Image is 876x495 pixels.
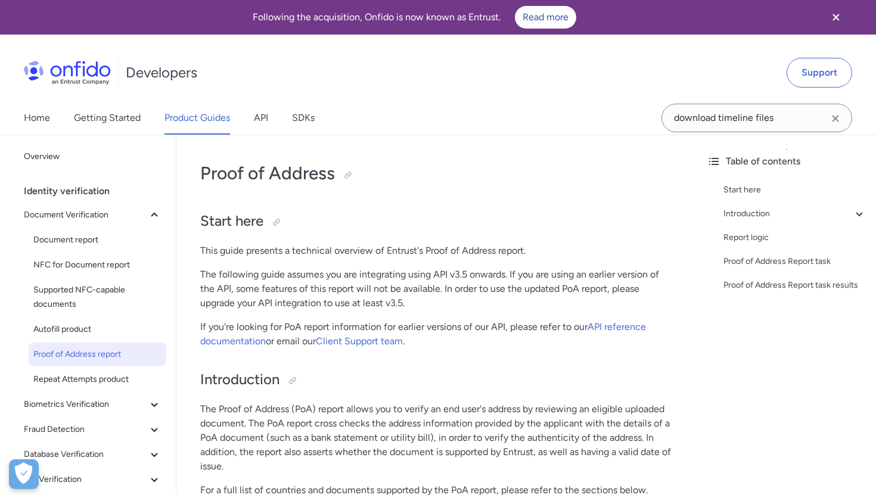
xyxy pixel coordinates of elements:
a: API [254,101,268,135]
h2: Start here [200,211,673,232]
a: Start here [723,183,866,197]
h1: Proof of Address [200,161,673,185]
a: NFC for Document report [29,253,166,277]
a: Supported NFC-capable documents [29,278,166,316]
p: If you're looking for PoA report information for earlier versions of our API, please refer to our... [200,320,673,348]
a: Document report [29,228,166,252]
a: Overview [19,145,166,169]
h1: Developers [126,63,197,82]
button: Fraud Detection [19,418,166,441]
a: Read more [515,6,576,29]
button: Database Verification [19,443,166,466]
div: Cookie Preferences [9,459,39,489]
span: Document Verification [24,208,147,222]
span: Document report [33,233,161,247]
a: Introduction [723,207,866,221]
a: Product Guides [164,101,230,135]
span: Supported NFC-capable documents [33,283,161,312]
a: Proof of Address report [29,343,166,366]
a: Autofill product [29,317,166,341]
img: Onfido Logo [24,61,111,85]
span: NFC for Document report [33,258,161,272]
span: Database Verification [24,447,147,462]
a: Proof of Address Report task [723,254,866,269]
span: Fraud Detection [24,422,147,437]
a: Client Support team [316,335,403,347]
span: eID Verification [24,472,147,487]
button: Open Preferences [9,459,39,489]
a: API reference documentation [200,321,646,347]
span: Biometrics Verification [24,397,147,412]
span: Overview [24,150,161,164]
a: Home [24,101,50,135]
svg: Close banner [829,10,843,24]
span: Autofill product [33,322,161,337]
span: Repeat Attempts product [33,372,161,387]
div: Following the acquisition, Onfido is now known as Entrust. [14,6,814,29]
button: Biometrics Verification [19,393,166,416]
p: The Proof of Address (PoA) report allows you to verify an end user's address by reviewing an elig... [200,402,673,474]
button: Close banner [814,2,858,32]
a: SDKs [292,101,315,135]
p: This guide presents a technical overview of Entrust's Proof of Address report. [200,244,673,258]
a: Report logic [723,231,866,245]
svg: Clear search field button [828,111,843,126]
div: Table of contents [707,154,866,169]
a: Proof of Address Report task results [723,278,866,292]
p: The following guide assumes you are integrating using API v3.5 onwards. If you are using an earli... [200,267,673,310]
a: Support [787,58,852,88]
input: Onfido search input field [661,104,852,132]
a: Repeat Attempts product [29,368,166,391]
button: eID Verification [19,468,166,491]
div: Identity verification [24,179,171,203]
button: Document Verification [19,203,166,227]
a: Getting Started [74,101,141,135]
span: Proof of Address report [33,347,161,362]
h2: Introduction [200,370,673,390]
